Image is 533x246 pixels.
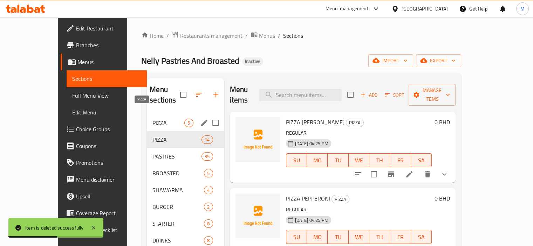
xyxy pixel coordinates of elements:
[152,236,204,245] div: DRINKS
[191,86,207,103] span: Sort sections
[147,198,224,215] div: BURGER2
[435,194,450,203] h6: 0 BHD
[350,166,367,183] button: sort-choices
[72,75,141,83] span: Sections
[286,117,344,127] span: PIZZA [PERSON_NAME]
[166,31,169,40] li: /
[77,58,141,66] span: Menus
[199,118,210,128] button: edit
[414,86,450,104] span: Manage items
[61,37,147,54] a: Branches
[307,153,328,167] button: MO
[61,154,147,171] a: Promotions
[185,120,193,126] span: 5
[61,54,147,70] a: Menus
[367,167,381,182] span: Select to update
[286,205,432,214] p: REGULAR
[283,31,303,40] span: Sections
[405,170,414,178] a: Edit menu item
[152,119,184,127] span: PIZZA
[310,232,325,242] span: MO
[328,153,348,167] button: TU
[390,230,411,244] button: FR
[202,136,212,143] span: 14
[259,31,275,40] span: Menus
[152,186,204,194] span: SHAWARMA
[310,155,325,166] span: MO
[152,203,204,211] span: BURGER
[72,108,141,117] span: Edit Menu
[360,91,378,99] span: Add
[374,56,408,65] span: import
[76,175,141,184] span: Menu disclaimer
[76,125,141,133] span: Choice Groups
[150,84,180,105] h2: Menu sections
[346,119,364,127] div: PIZZA
[289,232,304,242] span: SU
[67,87,147,104] a: Full Menu View
[204,220,212,227] span: 8
[180,31,242,40] span: Restaurants management
[278,31,280,40] li: /
[242,57,263,66] div: Inactive
[141,31,164,40] a: Home
[332,195,349,203] div: PIZZA
[368,54,413,67] button: import
[259,89,342,101] input: search
[76,159,141,167] span: Promotions
[152,152,201,161] span: PASTRES
[242,58,263,64] span: Inactive
[369,230,390,244] button: TH
[61,20,147,37] a: Edit Restaurant
[172,31,242,40] a: Restaurants management
[251,31,275,40] a: Menus
[440,170,449,178] svg: Show Choices
[141,31,461,40] nav: breadcrumb
[520,5,525,13] span: M
[204,219,213,228] div: items
[207,86,224,103] button: Add section
[402,5,448,13] div: [GEOGRAPHIC_DATA]
[422,56,456,65] span: export
[292,217,331,224] span: [DATE] 04:25 PM
[152,135,201,144] span: PIZZA
[235,117,280,162] img: PIZZA NELLY
[230,84,251,105] h2: Menu items
[419,166,436,183] button: delete
[383,166,399,183] button: Branch-specific-item
[141,53,239,69] span: Nelly Pastries And Broasted
[72,91,141,100] span: Full Menu View
[204,186,213,194] div: items
[204,187,212,194] span: 4
[76,41,141,49] span: Branches
[289,155,304,166] span: SU
[147,215,224,232] div: STARTER8
[292,140,331,147] span: [DATE] 04:25 PM
[152,169,204,177] span: BROASTED
[307,230,328,244] button: MO
[204,204,212,210] span: 2
[286,129,432,138] p: REGULAR
[61,138,147,154] a: Coupons
[380,90,409,100] span: Sort items
[332,195,349,203] span: PIZZA
[76,226,141,234] span: Grocery Checklist
[76,209,141,217] span: Coverage Report
[286,153,307,167] button: SU
[436,166,453,183] button: show more
[202,153,212,160] span: 35
[147,148,224,165] div: PASTRES35
[61,171,147,188] a: Menu disclaimer
[372,232,387,242] span: TH
[409,84,456,106] button: Manage items
[358,90,380,100] button: Add
[330,232,346,242] span: TU
[67,104,147,121] a: Edit Menu
[25,224,84,232] div: Item is deleted successfully
[393,232,408,242] span: FR
[351,232,367,242] span: WE
[76,192,141,201] span: Upsell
